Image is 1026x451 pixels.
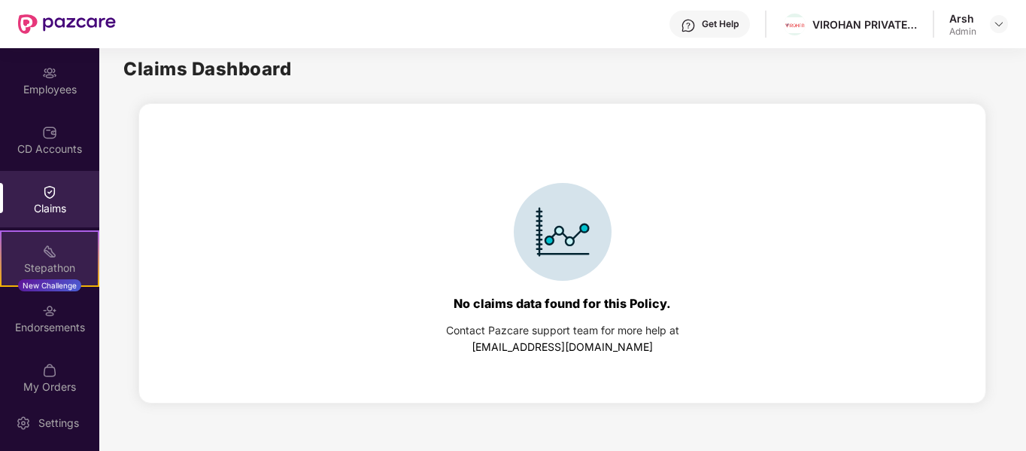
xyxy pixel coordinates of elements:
[42,303,57,318] img: svg+xml;base64,PHN2ZyBpZD0iRW5kb3JzZW1lbnRzIiB4bWxucz0iaHR0cDovL3d3dy53My5vcmcvMjAwMC9zdmciIHdpZH...
[42,184,57,200] img: svg+xml;base64,PHN2ZyBpZD0iQ2xhaW0iIHhtbG5zPSJodHRwOi8vd3d3LnczLm9yZy8yMDAwL3N2ZyIgd2lkdGg9IjIwIi...
[42,125,57,140] img: svg+xml;base64,PHN2ZyBpZD0iQ0RfQWNjb3VudHMiIGRhdGEtbmFtZT0iQ0QgQWNjb3VudHMiIHhtbG5zPSJodHRwOi8vd3...
[446,322,679,339] div: Contact Pazcare support team for more help at
[702,18,739,30] div: Get Help
[681,18,696,33] img: svg+xml;base64,PHN2ZyBpZD0iSGVscC0zMngzMiIgeG1sbnM9Imh0dHA6Ly93d3cudzMub3JnLzIwMDAvc3ZnIiB3aWR0aD...
[16,416,31,431] img: svg+xml;base64,PHN2ZyBpZD0iU2V0dGluZy0yMHgyMCIgeG1sbnM9Imh0dHA6Ly93d3cudzMub3JnLzIwMDAvc3ZnIiB3aW...
[514,183,612,281] img: svg+xml;base64,PHN2ZyBpZD0iSWNvbl9DbGFpbSIgZGF0YS1uYW1lPSJJY29uIENsYWltIiB4bWxucz0iaHR0cDovL3d3dy...
[42,363,57,378] img: svg+xml;base64,PHN2ZyBpZD0iTXlfT3JkZXJzIiBkYXRhLW5hbWU9Ik15IE9yZGVycyIgeG1sbnM9Imh0dHA6Ly93d3cudz...
[34,416,83,431] div: Settings
[42,244,57,259] img: svg+xml;base64,PHN2ZyB4bWxucz0iaHR0cDovL3d3dy53My5vcmcvMjAwMC9zdmciIHdpZHRoPSIyMSIgaGVpZ2h0PSIyMC...
[993,18,1005,30] img: svg+xml;base64,PHN2ZyBpZD0iRHJvcGRvd24tMzJ4MzIiIHhtbG5zPSJodHRwOi8vd3d3LnczLm9yZy8yMDAwL3N2ZyIgd2...
[784,17,806,33] img: Virohan%20logo%20(1).jpg
[42,66,57,81] img: svg+xml;base64,PHN2ZyBpZD0iRW1wbG95ZWVzIiB4bWxucz0iaHR0cDovL3d3dy53My5vcmcvMjAwMC9zdmciIHdpZHRoPS...
[949,11,976,26] div: Arsh
[2,261,98,276] div: Stepathon
[949,26,976,38] div: Admin
[18,279,81,291] div: New Challenge
[454,296,671,311] div: No claims data found for this Policy.
[18,14,116,34] img: New Pazcare Logo
[812,17,918,32] div: VIROHAN PRIVATE LIMITED
[472,340,653,353] a: [EMAIL_ADDRESS][DOMAIN_NAME]
[123,60,291,78] h2: Claims Dashboard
